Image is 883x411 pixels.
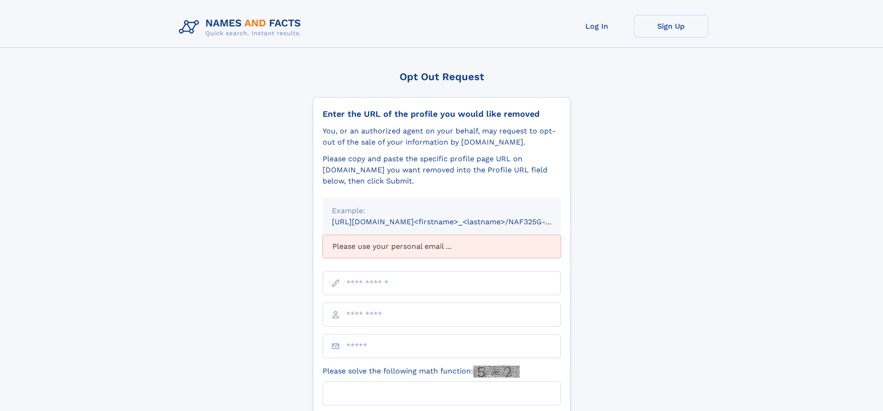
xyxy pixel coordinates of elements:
a: Log In [560,15,634,38]
div: Enter the URL of the profile you would like removed [323,109,561,119]
small: [URL][DOMAIN_NAME]<firstname>_<lastname>/NAF325G-xxxxxxxx [332,217,578,226]
div: Example: [332,205,552,216]
div: You, or an authorized agent on your behalf, may request to opt-out of the sale of your informatio... [323,126,561,148]
div: Please use your personal email ... [323,235,561,258]
label: Please solve the following math function: [323,366,520,378]
div: Please copy and paste the specific profile page URL on [DOMAIN_NAME] you want removed into the Pr... [323,153,561,187]
img: Logo Names and Facts [175,15,309,40]
a: Sign Up [634,15,708,38]
div: Opt Out Request [313,71,571,82]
